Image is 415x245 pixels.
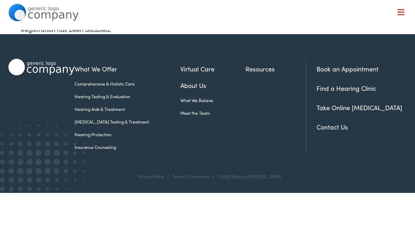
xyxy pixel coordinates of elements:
a: Find a Hearing Clinic [317,84,376,93]
a: Take Online [MEDICAL_DATA] [317,103,402,112]
a: Meet the Team [180,110,245,116]
a: What We Offer [75,64,180,74]
a: Hearing Aids & Treatment [75,106,180,112]
a: About Us [180,81,245,90]
a: What We Offer [14,28,407,50]
a: Hearing Testing & Evaluation [75,93,180,100]
a: Comprehensive & Holistic Care [75,81,180,87]
a: Hearing Protection [75,131,180,138]
img: Alpaca Audiology [8,59,75,75]
a: What We Believe [180,97,245,103]
a: Resources [245,64,306,74]
div: ©2025 Alpaca [MEDICAL_DATA] [215,174,281,179]
a: Privacy Policy [138,173,164,179]
a: Virtual Care [180,64,245,74]
a: Terms & Conditions [173,173,210,179]
a: [MEDICAL_DATA] Testing & Treatment [75,119,180,125]
a: Book an Appointment [317,64,378,73]
a: Insurance Counseling [75,144,180,150]
a: Contact Us [317,122,348,131]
